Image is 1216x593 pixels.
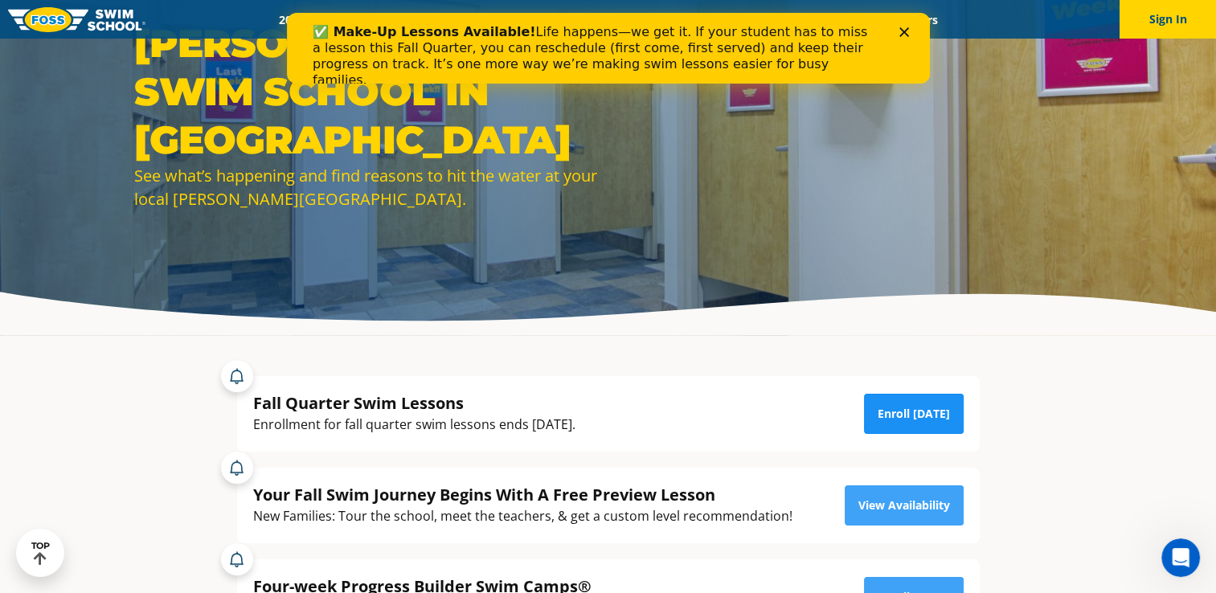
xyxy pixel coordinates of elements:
h1: [PERSON_NAME] Swim School in [GEOGRAPHIC_DATA] [134,19,600,164]
a: Blog [833,12,884,27]
b: ✅ Make-Up Lessons Available! [26,11,248,27]
a: View Availability [845,485,964,526]
iframe: Intercom live chat [1161,538,1200,577]
a: Swim Path® Program [433,12,574,27]
iframe: Intercom live chat banner [287,13,930,84]
a: Enroll [DATE] [864,394,964,434]
div: TOP [31,541,50,566]
div: Close [612,14,628,24]
a: Schools [366,12,433,27]
div: See what’s happening and find reasons to hit the water at your local [PERSON_NAME][GEOGRAPHIC_DATA]. [134,164,600,211]
a: Careers [884,12,951,27]
img: FOSS Swim School Logo [8,7,145,32]
div: Life happens—we get it. If your student has to miss a lesson this Fall Quarter, you can reschedul... [26,11,592,76]
div: Enrollment for fall quarter swim lessons ends [DATE]. [253,414,575,436]
div: New Families: Tour the school, meet the teachers, & get a custom level recommendation! [253,505,792,527]
div: Your Fall Swim Journey Begins With A Free Preview Lesson [253,484,792,505]
a: Swim Like [PERSON_NAME] [664,12,834,27]
a: 2025 Calendar [265,12,366,27]
a: About FOSS [574,12,664,27]
div: Fall Quarter Swim Lessons [253,392,575,414]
